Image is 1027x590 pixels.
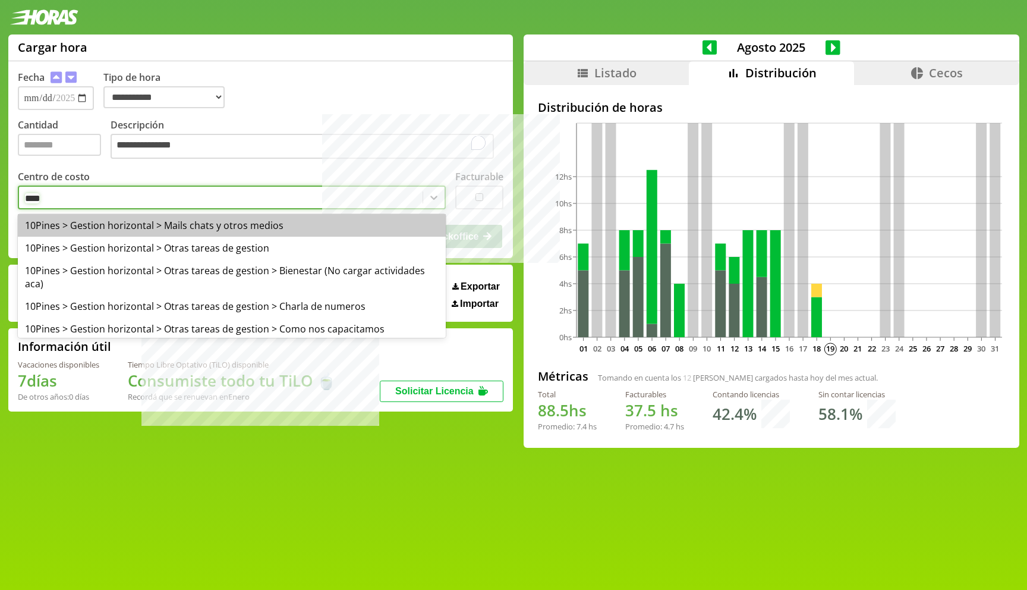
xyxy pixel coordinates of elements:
[579,343,587,354] text: 01
[929,65,963,81] span: Cecos
[689,343,697,354] text: 09
[702,343,711,354] text: 10
[625,421,684,432] div: Promedio: hs
[771,343,779,354] text: 15
[826,343,834,354] text: 19
[18,39,87,55] h1: Cargar hora
[103,86,225,108] select: Tipo de hora
[991,343,999,354] text: 31
[594,65,637,81] span: Listado
[936,343,944,354] text: 27
[713,389,790,400] div: Contando licencias
[111,118,503,162] label: Descripción
[559,278,572,289] tspan: 4hs
[977,343,985,354] text: 30
[18,359,99,370] div: Vacaciones disponibles
[620,343,629,354] text: 04
[455,170,503,183] label: Facturable
[18,259,446,295] div: 10Pines > Gestion horizontal > Otras tareas de gestion > Bienestar (No cargar actividades aca)
[128,391,336,402] div: Recordá que se renuevan en
[18,214,446,237] div: 10Pines > Gestion horizontal > Mails chats y otros medios
[683,372,691,383] span: 12
[606,343,615,354] text: 03
[460,299,499,309] span: Importar
[922,343,930,354] text: 26
[538,99,1005,115] h2: Distribución de horas
[799,343,807,354] text: 17
[730,343,738,354] text: 12
[18,71,45,84] label: Fecha
[18,370,99,391] h1: 7 días
[881,343,889,354] text: 23
[840,343,848,354] text: 20
[559,252,572,262] tspan: 6hs
[538,389,597,400] div: Total
[18,237,446,259] div: 10Pines > Gestion horizontal > Otras tareas de gestion
[853,343,862,354] text: 21
[664,421,674,432] span: 4.7
[908,343,916,354] text: 25
[103,71,234,110] label: Tipo de hora
[625,389,684,400] div: Facturables
[395,386,474,396] span: Solicitar Licencia
[228,391,250,402] b: Enero
[894,343,903,354] text: 24
[745,65,817,81] span: Distribución
[716,343,724,354] text: 11
[10,10,78,25] img: logotipo
[598,372,878,383] span: Tomando en cuenta los [PERSON_NAME] cargados hasta hoy del mes actual.
[717,39,826,55] span: Agosto 2025
[713,403,757,425] h1: 42.4 %
[867,343,875,354] text: 22
[757,343,766,354] text: 14
[18,134,101,156] input: Cantidad
[555,198,572,209] tspan: 10hs
[675,343,683,354] text: 08
[18,118,111,162] label: Cantidad
[785,343,793,354] text: 16
[576,421,587,432] span: 7.4
[18,391,99,402] div: De otros años: 0 días
[648,343,656,354] text: 06
[818,389,896,400] div: Sin contar licencias
[634,343,642,354] text: 05
[950,343,958,354] text: 28
[555,171,572,182] tspan: 12hs
[538,400,597,421] h1: hs
[449,281,503,293] button: Exportar
[538,400,569,421] span: 88.5
[128,359,336,370] div: Tiempo Libre Optativo (TiLO) disponible
[111,134,494,159] textarea: To enrich screen reader interactions, please activate Accessibility in Grammarly extension settings
[18,170,90,183] label: Centro de costo
[18,338,111,354] h2: Información útil
[538,368,588,384] h2: Métricas
[625,400,656,421] span: 37.5
[559,305,572,316] tspan: 2hs
[380,381,503,402] button: Solicitar Licencia
[18,318,446,340] div: 10Pines > Gestion horizontal > Otras tareas de gestion > Como nos capacitamos
[661,343,670,354] text: 07
[559,225,572,236] tspan: 8hs
[593,343,601,354] text: 02
[625,400,684,421] h1: hs
[744,343,752,354] text: 13
[963,343,972,354] text: 29
[461,281,500,292] span: Exportar
[818,403,862,425] h1: 58.1 %
[812,343,821,354] text: 18
[559,332,572,343] tspan: 0hs
[18,295,446,318] div: 10Pines > Gestion horizontal > Otras tareas de gestion > Charla de numeros
[538,421,597,432] div: Promedio: hs
[128,370,336,391] h1: Consumiste todo tu TiLO 🍵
